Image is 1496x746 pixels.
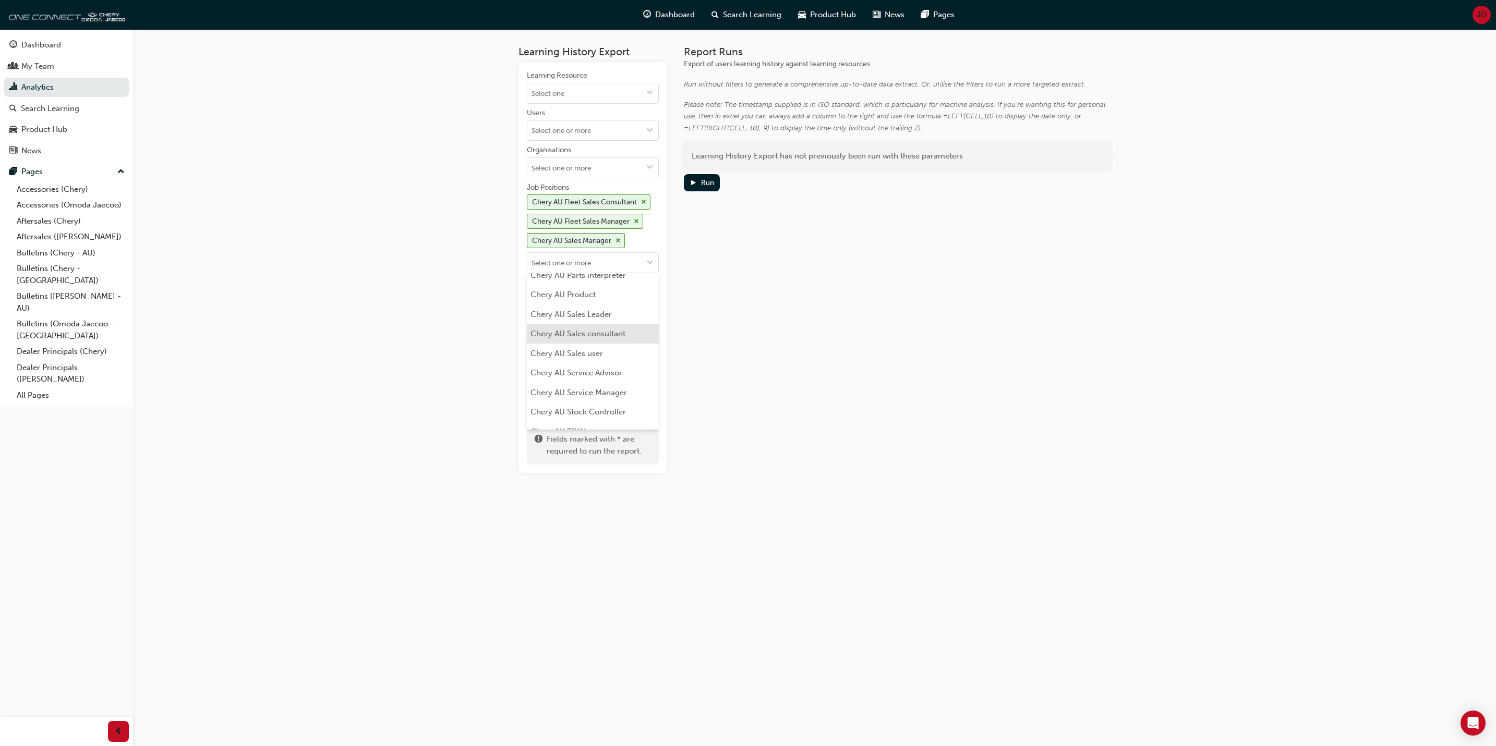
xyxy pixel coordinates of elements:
[921,8,929,21] span: pages-icon
[527,285,659,305] li: Chery AU Product
[646,259,654,268] span: down-icon
[527,344,659,363] li: Chery AU Sales user
[798,8,806,21] span: car-icon
[21,60,54,72] div: My Team
[885,9,904,21] span: News
[532,216,630,228] div: Chery AU Fleet Sales Manager
[4,57,129,76] a: My Team
[547,433,651,457] span: Fields marked with * are required to run the report.
[711,8,719,21] span: search-icon
[873,8,880,21] span: news-icon
[790,4,864,26] a: car-iconProduct Hub
[5,4,125,25] img: oneconnect
[616,238,621,244] span: cross-icon
[9,146,17,156] span: news-icon
[527,145,571,155] div: Organisations
[810,9,856,21] span: Product Hub
[527,402,659,422] li: Chery AU Stock Controller
[913,4,963,26] a: pages-iconPages
[684,59,872,68] span: Export of users learning history against learning resources.
[4,162,129,181] button: Pages
[13,213,129,229] a: Aftersales (Chery)
[1477,9,1487,21] span: JD
[13,387,129,403] a: All Pages
[684,99,1111,134] div: Please note: The timestamp supplied is in ISO standard, which is particularly for machine analysi...
[701,178,714,187] div: Run
[13,288,129,316] a: Bulletins ([PERSON_NAME] - AU)
[643,8,651,21] span: guage-icon
[13,245,129,261] a: Bulletins (Chery - AU)
[1461,711,1486,736] div: Open Intercom Messenger
[723,9,781,21] span: Search Learning
[635,4,703,26] a: guage-iconDashboard
[13,181,129,198] a: Accessories (Chery)
[9,167,17,177] span: pages-icon
[642,120,658,140] button: toggle menu
[9,104,17,114] span: search-icon
[642,83,658,103] button: toggle menu
[21,145,41,157] div: News
[115,725,123,738] span: prev-icon
[13,316,129,344] a: Bulletins (Omoda Jaecoo - [GEOGRAPHIC_DATA])
[703,4,790,26] a: search-iconSearch Learning
[13,197,129,213] a: Accessories (Omoda Jaecoo)
[9,125,17,134] span: car-icon
[4,120,129,139] a: Product Hub
[535,433,542,457] span: exclaim-icon
[646,164,654,173] span: down-icon
[527,253,658,273] input: Job PositionsChery AU Fleet Sales Consultantcross-iconChery AU Fleet Sales Managercross-iconChery...
[527,265,659,285] li: Chery AU Parts interpreter
[527,324,659,344] li: Chery AU Sales consultant
[4,35,129,55] a: Dashboard
[933,9,955,21] span: Pages
[646,89,654,98] span: down-icon
[527,108,545,118] div: Users
[684,46,1111,58] h3: Report Runs
[655,9,695,21] span: Dashboard
[532,197,637,209] div: Chery AU Fleet Sales Consultant
[641,199,646,205] span: cross-icon
[13,229,129,245] a: Aftersales ([PERSON_NAME])
[4,99,129,118] a: Search Learning
[634,218,639,225] span: cross-icon
[642,158,658,178] button: toggle menu
[4,78,129,97] a: Analytics
[4,33,129,162] button: DashboardMy TeamAnalyticsSearch LearningProduct HubNews
[646,127,654,136] span: down-icon
[527,363,659,383] li: Chery AU Service Advisor
[527,158,658,178] input: Organisationstoggle menu
[527,422,659,442] li: Chery AU TRIAL
[13,344,129,360] a: Dealer Principals (Chery)
[684,79,1111,91] div: Run without filters to generate a comprehensive up-to-date data extract. Or, utilise the filters ...
[9,62,17,71] span: people-icon
[117,165,125,179] span: up-icon
[684,174,720,191] button: Run
[527,304,659,324] li: Chery AU Sales Leader
[21,39,61,51] div: Dashboard
[9,83,17,92] span: chart-icon
[4,141,129,161] a: News
[527,120,658,140] input: Userstoggle menu
[690,179,697,188] span: play-icon
[527,70,587,81] div: Learning Resource
[21,124,67,136] div: Product Hub
[1473,6,1491,24] button: JD
[13,360,129,387] a: Dealer Principals ([PERSON_NAME])
[527,182,569,193] div: Job Positions
[518,46,667,58] h3: Learning History Export
[864,4,913,26] a: news-iconNews
[684,142,1111,170] div: Learning History Export has not previously been run with these parameters
[642,253,658,273] button: toggle menu
[527,83,658,103] input: Learning Resourcetoggle menu
[532,235,611,247] div: Chery AU Sales Manager
[21,166,43,178] div: Pages
[21,103,79,115] div: Search Learning
[527,383,659,402] li: Chery AU Service Manager
[13,261,129,288] a: Bulletins (Chery - [GEOGRAPHIC_DATA])
[9,41,17,50] span: guage-icon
